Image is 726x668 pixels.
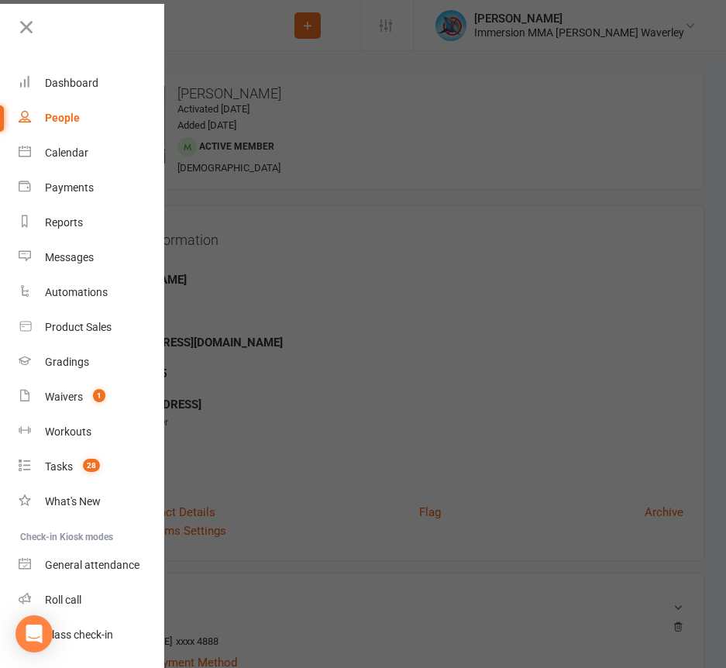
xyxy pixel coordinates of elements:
[45,495,101,508] div: What's New
[45,77,98,89] div: Dashboard
[19,345,165,380] a: Gradings
[19,101,165,136] a: People
[45,112,80,124] div: People
[93,389,105,402] span: 1
[15,615,53,653] div: Open Intercom Messenger
[19,275,165,310] a: Automations
[45,391,83,403] div: Waivers
[45,559,139,571] div: General attendance
[19,240,165,275] a: Messages
[45,594,81,606] div: Roll call
[45,251,94,263] div: Messages
[19,205,165,240] a: Reports
[19,380,165,415] a: Waivers 1
[19,484,165,519] a: What's New
[19,548,165,583] a: General attendance kiosk mode
[45,146,88,159] div: Calendar
[19,310,165,345] a: Product Sales
[19,618,165,653] a: Class kiosk mode
[19,170,165,205] a: Payments
[45,321,112,333] div: Product Sales
[45,425,91,438] div: Workouts
[45,181,94,194] div: Payments
[45,286,108,298] div: Automations
[45,628,113,641] div: Class check-in
[19,415,165,449] a: Workouts
[19,66,165,101] a: Dashboard
[83,459,100,472] span: 28
[45,460,73,473] div: Tasks
[19,583,165,618] a: Roll call
[45,356,89,368] div: Gradings
[19,136,165,170] a: Calendar
[45,216,83,229] div: Reports
[19,449,165,484] a: Tasks 28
